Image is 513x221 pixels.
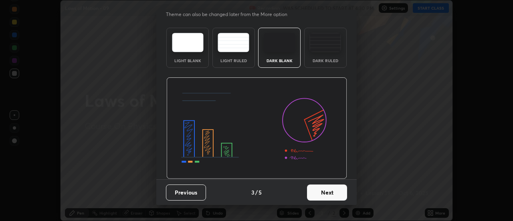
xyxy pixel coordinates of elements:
div: Light Ruled [218,59,250,63]
div: Dark Blank [263,59,295,63]
h4: / [255,188,258,197]
img: darkTheme.f0cc69e5.svg [264,33,295,52]
h4: 5 [259,188,262,197]
img: darkThemeBanner.d06ce4a2.svg [166,77,347,179]
img: darkRuledTheme.de295e13.svg [309,33,341,52]
p: Theme can also be changed later from the More option [166,11,296,18]
div: Light Blank [172,59,204,63]
h4: 3 [251,188,254,197]
button: Previous [166,185,206,201]
img: lightRuledTheme.5fabf969.svg [218,33,249,52]
div: Dark Ruled [309,59,341,63]
button: Next [307,185,347,201]
img: lightTheme.e5ed3b09.svg [172,33,204,52]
